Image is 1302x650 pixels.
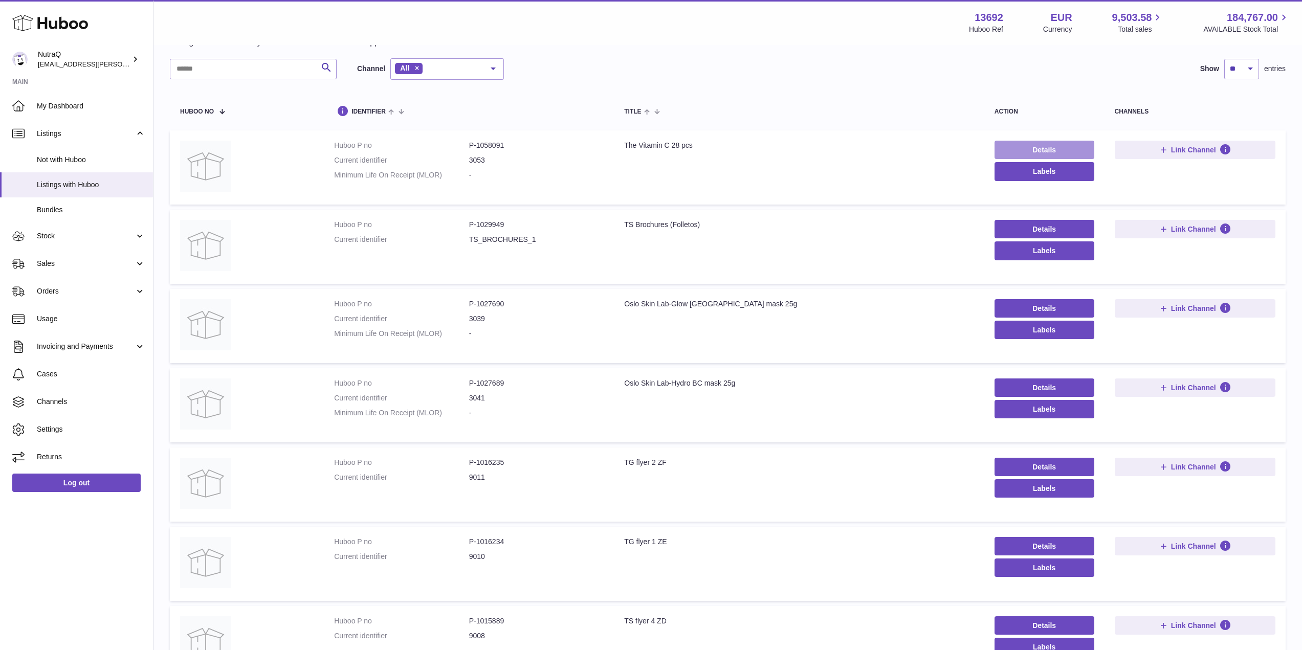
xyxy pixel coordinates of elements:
[37,180,145,190] span: Listings with Huboo
[37,342,135,351] span: Invoicing and Payments
[180,299,231,350] img: Oslo Skin Lab-Glow BC mask 25g
[469,537,604,547] dd: P-1016234
[37,259,135,268] span: Sales
[624,141,974,150] div: The Vitamin C 28 pcs
[37,286,135,296] span: Orders
[334,141,469,150] dt: Huboo P no
[995,616,1094,635] a: Details
[469,378,604,388] dd: P-1027689
[37,231,135,241] span: Stock
[1112,11,1152,25] span: 9,503.58
[1115,537,1275,555] button: Link Channel
[37,452,145,462] span: Returns
[334,458,469,467] dt: Huboo P no
[334,616,469,626] dt: Huboo P no
[624,458,974,467] div: TG flyer 2 ZF
[995,458,1094,476] a: Details
[1171,462,1216,472] span: Link Channel
[1227,11,1278,25] span: 184,767.00
[1043,25,1072,34] div: Currency
[38,50,130,69] div: NutraQ
[37,397,145,407] span: Channels
[180,108,214,115] span: Huboo no
[334,408,469,418] dt: Minimum Life On Receipt (MLOR)
[334,314,469,324] dt: Current identifier
[37,155,145,165] span: Not with Huboo
[180,141,231,192] img: The Vitamin C 28 pcs
[12,52,28,67] img: odd.nordahl@nutraq.com
[995,479,1094,498] button: Labels
[1115,616,1275,635] button: Link Channel
[351,108,386,115] span: identifier
[469,631,604,641] dd: 9008
[334,329,469,339] dt: Minimum Life On Receipt (MLOR)
[469,314,604,324] dd: 3039
[1171,621,1216,630] span: Link Channel
[469,393,604,403] dd: 3041
[995,299,1094,318] a: Details
[469,329,604,339] dd: -
[1171,542,1216,551] span: Link Channel
[469,408,604,418] dd: -
[995,220,1094,238] a: Details
[469,552,604,562] dd: 9010
[995,141,1094,159] a: Details
[1200,64,1219,74] label: Show
[334,473,469,482] dt: Current identifier
[180,378,231,430] img: Oslo Skin Lab-Hydro BC mask 25g
[334,235,469,244] dt: Current identifier
[469,235,604,244] dd: TS_BROCHURES_1
[1115,141,1275,159] button: Link Channel
[1112,11,1164,34] a: 9,503.58 Total sales
[357,64,385,74] label: Channel
[334,378,469,388] dt: Huboo P no
[334,537,469,547] dt: Huboo P no
[1171,145,1216,154] span: Link Channel
[37,314,145,324] span: Usage
[995,321,1094,339] button: Labels
[37,101,145,111] span: My Dashboard
[1203,11,1290,34] a: 184,767.00 AVAILABLE Stock Total
[469,473,604,482] dd: 9011
[12,474,141,492] a: Log out
[995,241,1094,260] button: Labels
[1115,458,1275,476] button: Link Channel
[975,11,1003,25] strong: 13692
[1115,299,1275,318] button: Link Channel
[37,424,145,434] span: Settings
[469,155,604,165] dd: 3053
[1050,11,1072,25] strong: EUR
[400,64,409,72] span: All
[180,458,231,509] img: TG flyer 2 ZF
[624,108,641,115] span: title
[1171,304,1216,313] span: Link Channel
[469,458,604,467] dd: P-1016235
[37,369,145,379] span: Cases
[624,299,974,309] div: Oslo Skin Lab-Glow [GEOGRAPHIC_DATA] mask 25g
[995,537,1094,555] a: Details
[37,205,145,215] span: Bundles
[995,558,1094,577] button: Labels
[1115,108,1275,115] div: channels
[469,170,604,180] dd: -
[624,537,974,547] div: TG flyer 1 ZE
[624,378,974,388] div: Oslo Skin Lab-Hydro BC mask 25g
[38,60,205,68] span: [EMAIL_ADDRESS][PERSON_NAME][DOMAIN_NAME]
[37,129,135,139] span: Listings
[469,616,604,626] dd: P-1015889
[1203,25,1290,34] span: AVAILABLE Stock Total
[1115,220,1275,238] button: Link Channel
[1118,25,1163,34] span: Total sales
[624,616,974,626] div: TS flyer 4 ZD
[334,170,469,180] dt: Minimum Life On Receipt (MLOR)
[334,299,469,309] dt: Huboo P no
[469,141,604,150] dd: P-1058091
[995,162,1094,181] button: Labels
[334,220,469,230] dt: Huboo P no
[469,220,604,230] dd: P-1029949
[1171,225,1216,234] span: Link Channel
[334,155,469,165] dt: Current identifier
[1115,378,1275,397] button: Link Channel
[180,537,231,588] img: TG flyer 1 ZE
[969,25,1003,34] div: Huboo Ref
